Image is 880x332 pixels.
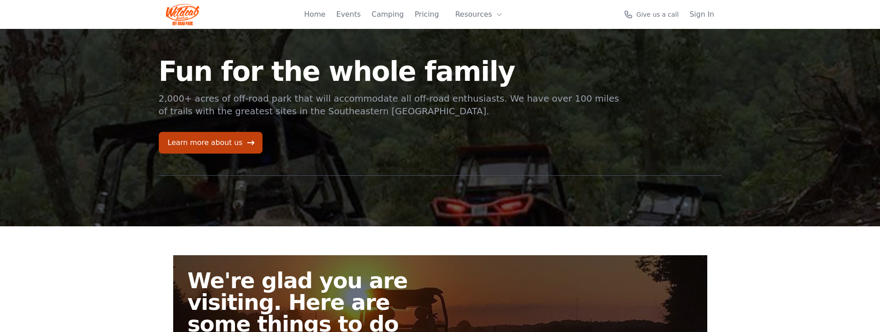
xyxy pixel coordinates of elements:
[159,92,621,117] p: 2,000+ acres of off-road park that will accommodate all off-road enthusiasts. We have over 100 mi...
[450,5,508,23] button: Resources
[166,4,200,25] img: Wildcat Logo
[415,9,439,20] a: Pricing
[690,9,714,20] a: Sign In
[159,132,263,154] a: Learn more about us
[159,58,621,85] h1: Fun for the whole family
[304,9,325,20] a: Home
[372,9,404,20] a: Camping
[336,9,361,20] a: Events
[636,10,679,19] span: Give us a call
[624,10,679,19] a: Give us a call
